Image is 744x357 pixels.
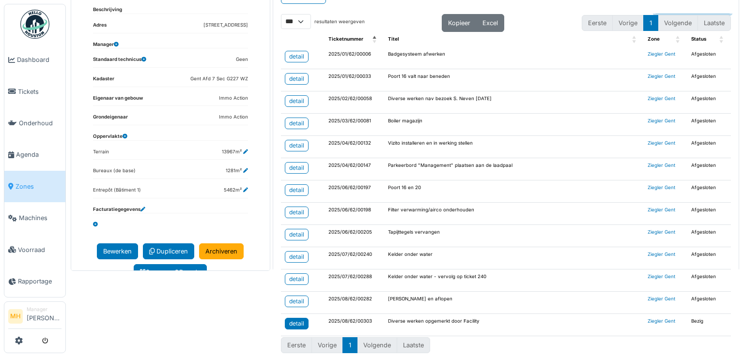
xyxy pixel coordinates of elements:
div: detail [289,141,304,150]
a: Dupliceren [143,243,194,259]
span: Excel [482,19,498,27]
dd: 1281m² [226,167,248,175]
td: Diverse werken opgemerkt door Facility [384,314,644,336]
a: Ziegler Gent [648,163,675,168]
span: Zones [15,182,62,191]
td: Tapijttegels vervangen [384,225,644,247]
a: detail [285,273,309,285]
td: 2025/08/62/00303 [325,314,384,336]
a: Zones [4,171,65,202]
td: Afgesloten [687,225,731,247]
a: Machines [4,202,65,234]
dd: Geen [236,56,248,63]
a: Rapportage [4,266,65,297]
dt: Facturatiegegevens [93,206,145,213]
span: Onderhoud [19,119,62,128]
dt: Manager [93,41,119,48]
dt: Standaard technicus [93,56,146,67]
dd: Bureaux (de base) [93,167,136,175]
td: 2025/07/62/00240 [325,247,384,269]
span: Zone: Activate to sort [676,32,682,47]
span: Titel [388,36,399,42]
td: 2025/06/62/00198 [325,203,384,225]
span: Zone [648,36,660,42]
dt: Oppervlakte [93,133,127,140]
a: Ziegler Gent [648,96,675,101]
button: 1 [342,337,357,353]
td: Afgesloten [687,203,731,225]
a: detail [285,51,309,62]
div: detail [289,275,304,283]
div: detail [289,297,304,306]
li: MH [8,309,23,324]
span: Ticketnummer [328,36,363,42]
td: Afgesloten [687,91,731,114]
a: detail [285,251,309,263]
td: Diverse werken nav bezoek S. Neven [DATE] [384,91,644,114]
td: 2025/02/62/00058 [325,91,384,114]
a: Ziegler Gent [648,185,675,190]
td: Bezig [687,314,731,336]
div: detail [289,74,304,83]
span: Dashboard [17,55,62,64]
span: Titel: Activate to sort [632,32,638,47]
td: 2025/01/62/00033 [325,69,384,91]
li: [PERSON_NAME] [27,306,62,327]
dt: Eigenaar van gebouw [93,95,143,106]
a: Ziegler Gent [648,274,675,279]
span: Rapportage [18,277,62,286]
span: Machines [19,213,62,223]
a: detail [285,207,309,218]
button: 1 [643,15,658,31]
td: Poort 16 valt naar beneden [384,69,644,91]
dt: Beschrijving [93,6,122,14]
label: resultaten weergeven [314,18,365,26]
span: Voorraad [18,245,62,254]
dt: Grondeigenaar [93,114,128,125]
span: Agenda [16,150,62,159]
td: 2025/04/62/00132 [325,136,384,158]
div: detail [289,253,304,261]
nav: pagination [281,337,430,353]
td: Afgesloten [687,247,731,269]
a: Ziegler Gent [648,207,675,212]
td: Afgesloten [687,158,731,180]
dd: Gent Afd 7 Sec G227 WZ [190,75,248,83]
div: detail [289,230,304,239]
span: Kopieer [448,19,470,27]
dd: 5462m² [224,187,248,194]
div: detail [289,208,304,217]
a: Ziegler Gent [648,118,675,123]
a: detail [285,140,309,151]
a: detail [285,318,309,329]
td: Afgesloten [687,292,731,314]
td: 2025/01/62/00006 [325,47,384,69]
a: Ziegler Gent [648,140,675,146]
dt: Adres [93,22,107,33]
div: detail [289,52,304,61]
a: detail [285,162,309,174]
a: detail [285,184,309,196]
td: Filter verwarming/airco onderhouden [384,203,644,225]
a: detail [285,73,309,85]
span: Ticketnummer: Activate to invert sorting [372,32,378,47]
div: detail [289,186,304,194]
td: Afgesloten [687,180,731,203]
button: Excel [476,14,504,32]
td: 2025/04/62/00147 [325,158,384,180]
a: Ziegler Gent [648,296,675,301]
a: Ziegler Gent [648,229,675,235]
td: Afgesloten [687,269,731,292]
a: MH Manager[PERSON_NAME] [8,306,62,329]
td: Afgesloten [687,47,731,69]
button: Kopieer [442,14,477,32]
td: Kelder onder water [384,247,644,269]
div: detail [289,319,304,328]
td: Afgesloten [687,136,731,158]
div: Manager [27,306,62,313]
td: Boiler magazijn [384,114,644,136]
td: Afgesloten [687,114,731,136]
span: Tickets [18,87,62,96]
a: Ziegler Gent [648,252,675,257]
img: Badge_color-CXgf-gQk.svg [20,10,49,39]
